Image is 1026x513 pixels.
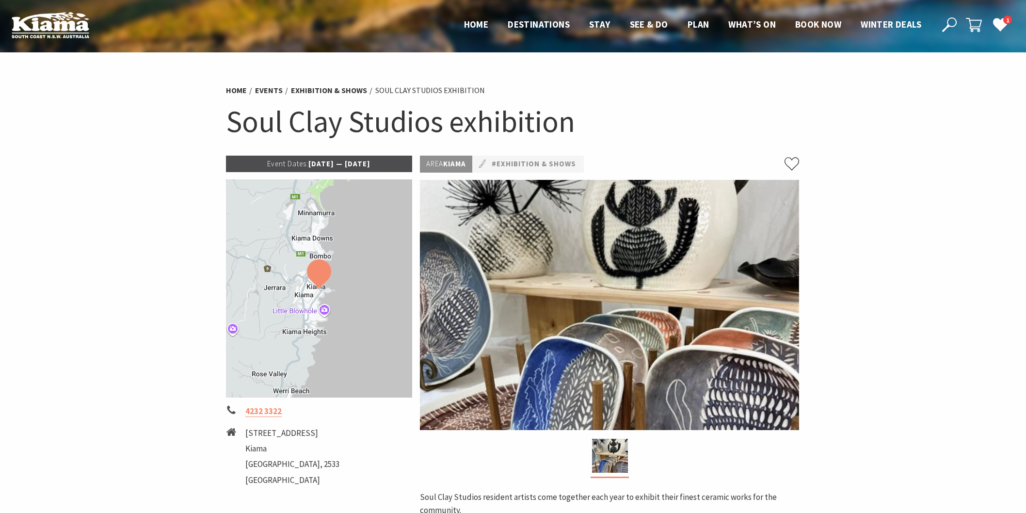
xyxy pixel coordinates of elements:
img: Clay display [592,439,628,473]
span: Stay [589,18,610,30]
span: Plan [688,18,709,30]
a: Events [255,85,283,96]
span: Area [426,159,443,168]
nav: Main Menu [454,17,931,33]
a: 4232 3322 [245,406,282,417]
span: Home [464,18,489,30]
a: Home [226,85,247,96]
p: [DATE] — [DATE] [226,156,412,172]
span: Winter Deals [861,18,921,30]
li: [GEOGRAPHIC_DATA] [245,474,339,487]
span: See & Do [630,18,668,30]
span: What’s On [728,18,776,30]
span: Destinations [508,18,570,30]
p: Kiama [420,156,472,173]
img: Kiama Logo [12,12,89,38]
li: Soul Clay Studios exhibition [375,84,485,97]
a: 1 [993,17,1007,32]
span: Book now [795,18,841,30]
span: Event Dates: [267,159,308,168]
a: Exhibition & Shows [291,85,367,96]
a: #Exhibition & Shows [492,158,576,170]
img: Clay display [420,180,801,430]
li: [GEOGRAPHIC_DATA], 2533 [245,458,339,471]
li: [STREET_ADDRESS] [245,427,339,440]
li: Kiama [245,442,339,455]
span: 1 [1003,16,1012,25]
h1: Soul Clay Studios exhibition [226,102,800,141]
